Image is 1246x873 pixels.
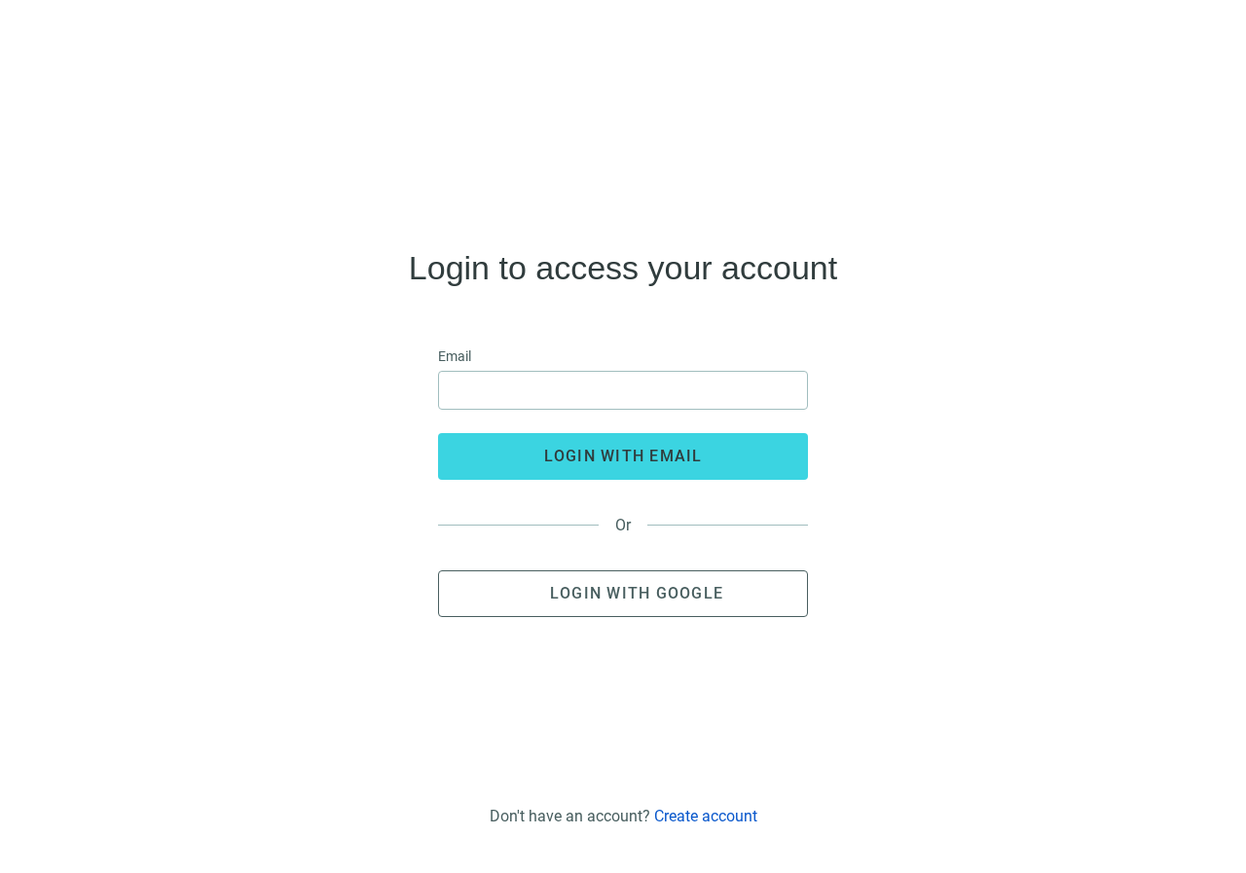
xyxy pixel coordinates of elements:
span: Login with Google [550,584,723,602]
button: login with email [438,433,808,480]
a: Create account [654,807,757,825]
span: Or [599,516,647,534]
div: Don't have an account? [490,807,757,825]
span: Email [438,346,471,367]
button: Login with Google [438,570,808,617]
span: login with email [544,447,703,465]
h4: Login to access your account [409,252,837,283]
